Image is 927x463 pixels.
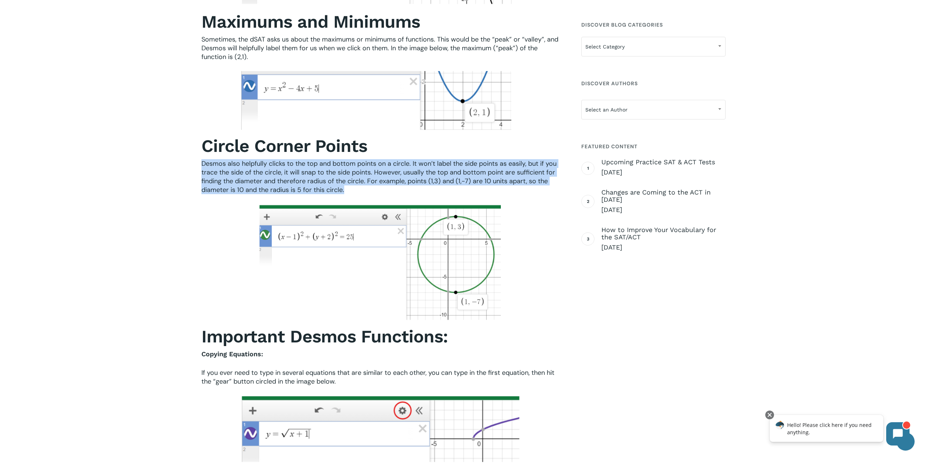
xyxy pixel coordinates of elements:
[601,226,726,241] span: How to Improve Your Vocabulary for the SAT/ACT
[601,158,726,177] a: Upcoming Practice SAT & ACT Tests [DATE]
[582,102,725,117] span: Select an Author
[201,35,558,61] span: Sometimes, the dSAT asks us about the maximums or minimums of functions. This would be the “peak”...
[201,350,263,358] b: Copying Equations:
[601,189,726,203] span: Changes are Coming to the ACT in [DATE]
[201,136,367,156] b: Circle Corner Points
[582,39,725,54] span: Select Category
[201,368,554,386] span: If you ever need to type in several equations that are similar to each other, you can type in the...
[601,189,726,214] a: Changes are Coming to the ACT in [DATE] [DATE]
[259,204,503,321] img: desmos pt 0 4
[581,37,726,56] span: Select Category
[581,18,726,31] h4: Discover Blog Categories
[601,158,726,166] span: Upcoming Practice SAT & ACT Tests
[601,168,726,177] span: [DATE]
[201,11,420,32] b: Maximums and Minimums
[201,326,448,347] strong: Important Desmos Functions:
[581,77,726,90] h4: Discover Authors
[581,100,726,119] span: Select an Author
[601,226,726,252] a: How to Improve Your Vocabulary for the SAT/ACT [DATE]
[241,71,521,130] img: desmos pt 0 3
[201,159,557,194] span: Desmos also helpfully clicks to the top and bottom points on a circle. It won’t label the side po...
[581,140,726,153] h4: Featured Content
[762,409,917,453] iframe: Chatbot
[601,243,726,252] span: [DATE]
[601,205,726,214] span: [DATE]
